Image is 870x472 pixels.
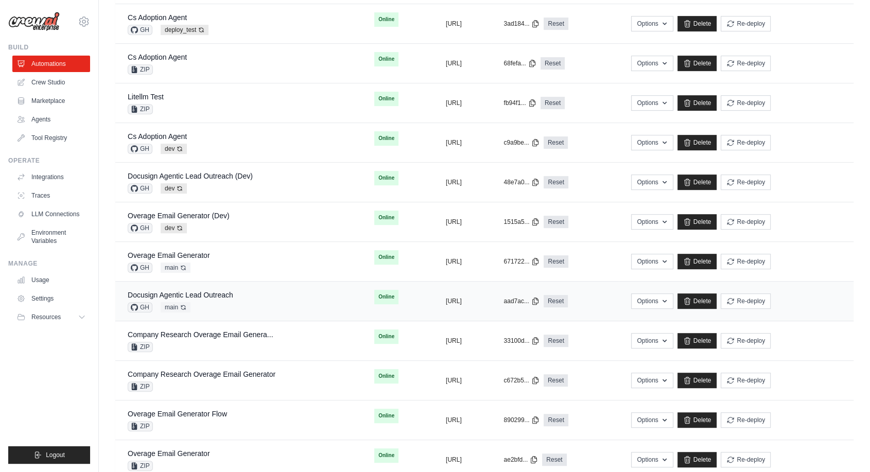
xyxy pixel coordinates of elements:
[631,452,673,467] button: Options
[544,176,568,188] a: Reset
[721,56,771,71] button: Re-deploy
[631,254,673,269] button: Options
[721,174,771,190] button: Re-deploy
[161,25,208,35] span: deploy_test
[544,335,568,347] a: Reset
[631,95,673,111] button: Options
[128,53,187,61] a: Cs Adoption Agent
[631,293,673,309] button: Options
[544,255,568,268] a: Reset
[128,421,153,431] span: ZIP
[128,370,275,378] a: Company Research Overage Email Generator
[12,290,90,307] a: Settings
[721,16,771,31] button: Re-deploy
[541,97,565,109] a: Reset
[503,178,540,186] button: 48e7a0...
[721,254,771,269] button: Re-deploy
[12,56,90,72] a: Automations
[503,59,536,67] button: 68fefa...
[721,95,771,111] button: Re-deploy
[677,16,717,31] a: Delete
[128,132,187,141] a: Cs Adoption Agent
[12,111,90,128] a: Agents
[374,171,398,185] span: Online
[721,214,771,230] button: Re-deploy
[128,93,164,101] a: Litellm Test
[631,373,673,388] button: Options
[503,456,538,464] button: ae2bfd...
[12,93,90,109] a: Marketplace
[721,293,771,309] button: Re-deploy
[631,16,673,31] button: Options
[128,251,210,259] a: Overage Email Generator
[374,329,398,344] span: Online
[374,211,398,225] span: Online
[544,18,568,30] a: Reset
[12,74,90,91] a: Crew Studio
[503,138,539,147] button: c9a9be...
[128,64,153,75] span: ZIP
[374,12,398,27] span: Online
[542,453,566,466] a: Reset
[128,183,152,194] span: GH
[503,376,539,384] button: c672b5...
[128,172,253,180] a: Docusign Agentic Lead Outreach (Dev)
[544,374,568,387] a: Reset
[374,250,398,265] span: Online
[503,99,536,107] button: fb94f1...
[631,412,673,428] button: Options
[161,263,190,273] span: main
[128,302,152,312] span: GH
[631,135,673,150] button: Options
[677,135,717,150] a: Delete
[161,223,187,233] span: dev
[128,330,273,339] a: Company Research Overage Email Genera...
[374,369,398,383] span: Online
[128,381,153,392] span: ZIP
[128,25,152,35] span: GH
[12,272,90,288] a: Usage
[544,295,568,307] a: Reset
[374,290,398,304] span: Online
[677,333,717,348] a: Delete
[12,309,90,325] button: Resources
[721,412,771,428] button: Re-deploy
[631,333,673,348] button: Options
[374,448,398,463] span: Online
[677,56,717,71] a: Delete
[12,130,90,146] a: Tool Registry
[12,206,90,222] a: LLM Connections
[12,169,90,185] a: Integrations
[503,218,540,226] button: 1515a5...
[12,224,90,249] a: Environment Variables
[8,156,90,165] div: Operate
[128,144,152,154] span: GH
[544,414,568,426] a: Reset
[128,449,210,458] a: Overage Email Generator
[161,302,190,312] span: main
[631,214,673,230] button: Options
[677,174,717,190] a: Delete
[677,214,717,230] a: Delete
[677,293,717,309] a: Delete
[374,409,398,423] span: Online
[503,337,540,345] button: 33100d...
[631,174,673,190] button: Options
[503,416,540,424] button: 890299...
[721,373,771,388] button: Re-deploy
[503,297,539,305] button: aad7ac...
[12,187,90,204] a: Traces
[503,20,540,28] button: 3ad184...
[8,43,90,51] div: Build
[161,183,187,194] span: dev
[8,259,90,268] div: Manage
[721,333,771,348] button: Re-deploy
[161,144,187,154] span: dev
[677,95,717,111] a: Delete
[721,135,771,150] button: Re-deploy
[503,257,540,266] button: 671722...
[128,342,153,352] span: ZIP
[374,52,398,66] span: Online
[544,136,568,149] a: Reset
[677,254,717,269] a: Delete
